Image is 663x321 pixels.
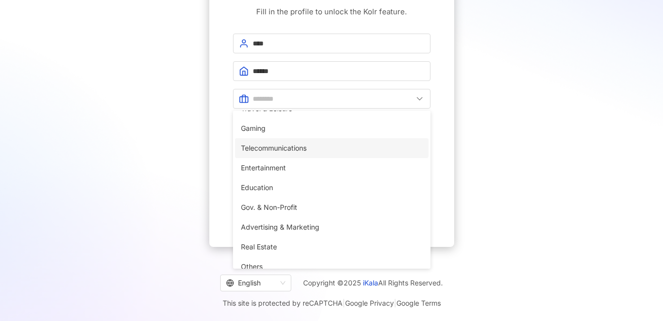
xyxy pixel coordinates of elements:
span: Entertainment [241,162,423,173]
span: Copyright © 2025 All Rights Reserved. [303,277,443,289]
span: Telecommunications [241,143,423,154]
span: Others [241,261,423,272]
span: | [343,299,345,307]
span: Gov. & Non-Profit [241,202,423,213]
div: English [226,275,276,291]
span: | [394,299,396,307]
a: iKala [363,279,378,287]
a: Google Privacy [345,299,394,307]
span: Advertising & Marketing [241,222,423,233]
span: Fill in the profile to unlock the Kolr feature. [256,6,407,18]
span: This site is protected by reCAPTCHA [223,297,441,309]
span: Education [241,182,423,193]
span: Gaming [241,123,423,134]
span: Real Estate [241,241,423,252]
a: Google Terms [396,299,441,307]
